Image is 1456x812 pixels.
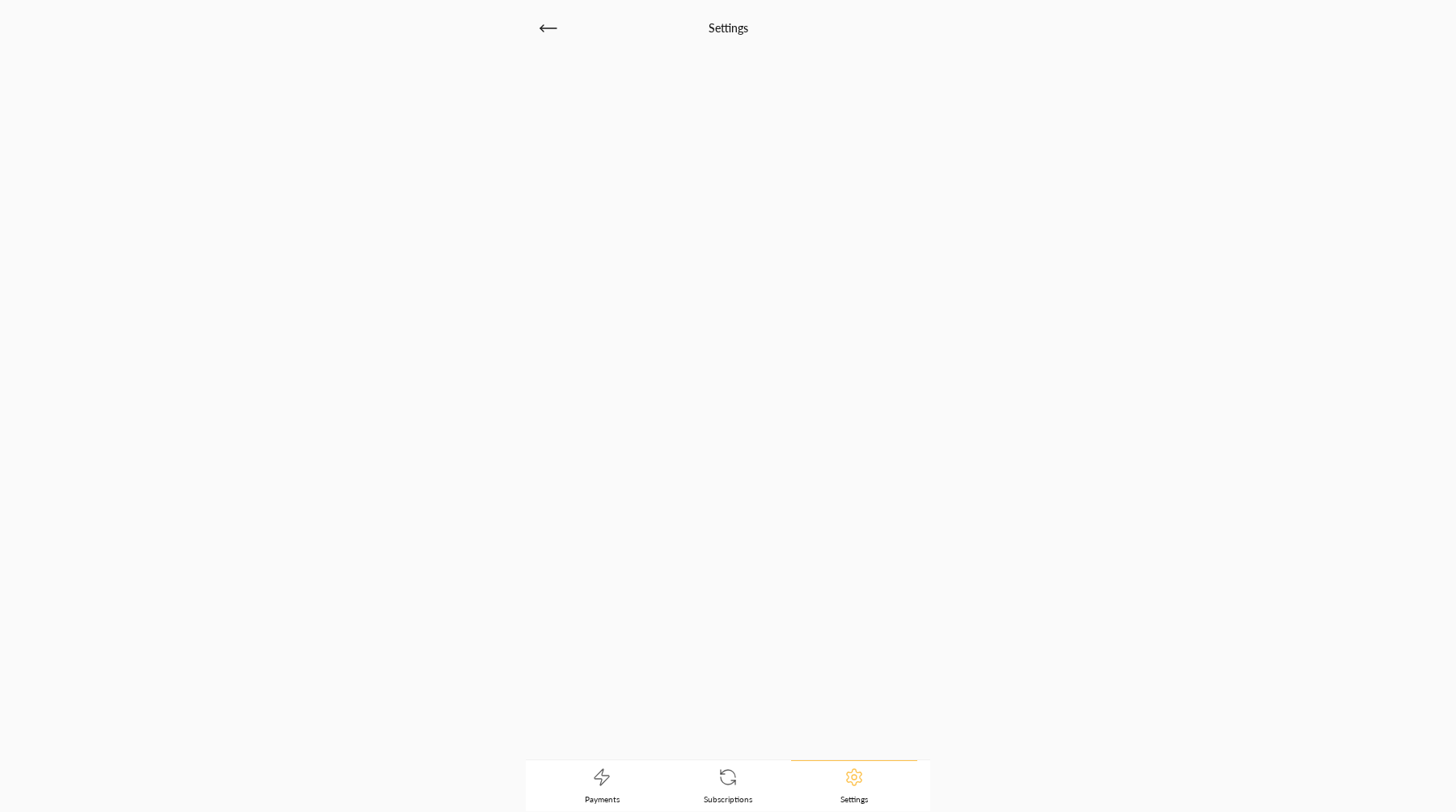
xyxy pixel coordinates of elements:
h2: Settings [709,20,748,36]
a: Subscriptions [665,761,791,811]
span: Subscriptions [704,793,752,805]
span: Payments [585,793,620,805]
a: Payments [539,761,665,811]
a: Settings [791,760,917,811]
span: Settings [840,793,868,805]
